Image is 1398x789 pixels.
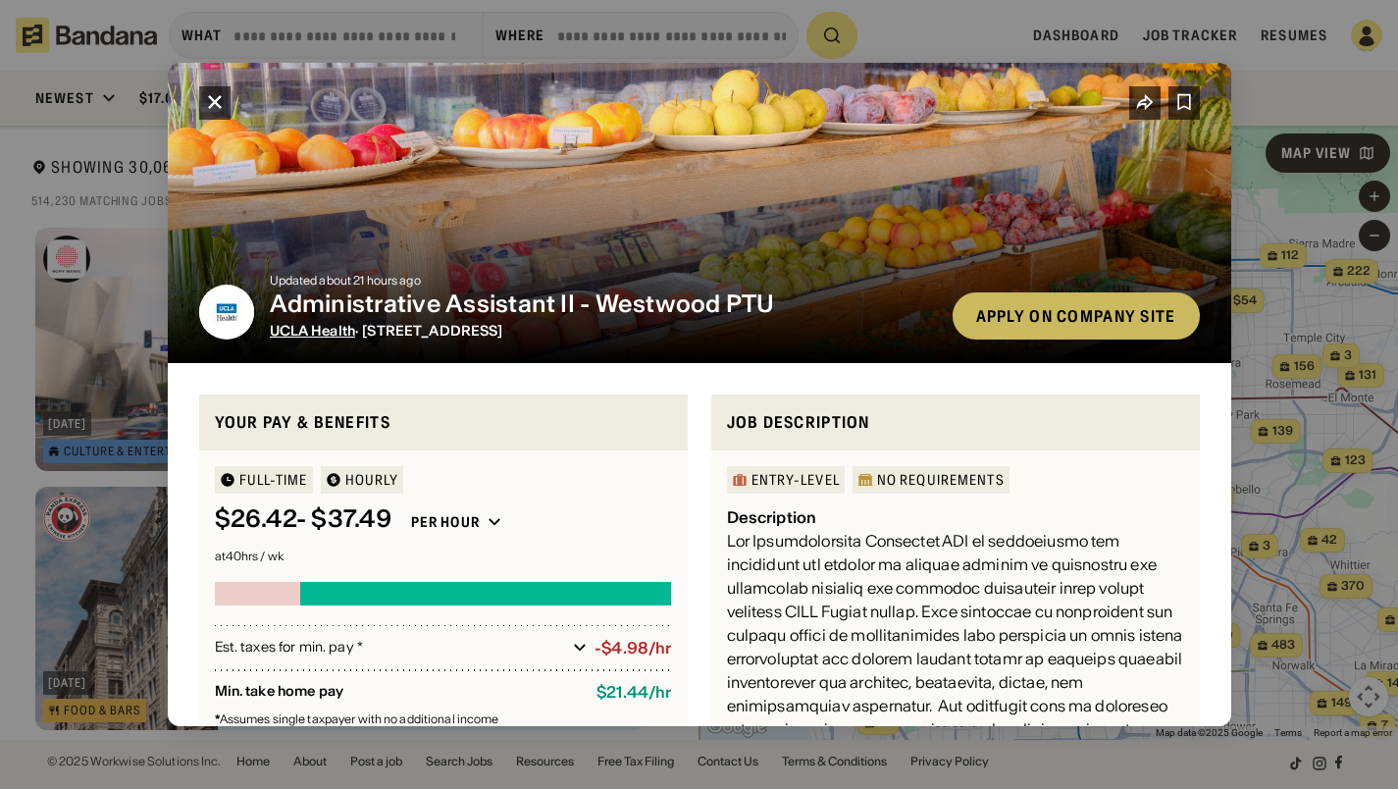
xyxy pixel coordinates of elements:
[215,713,672,725] div: Assumes single taxpayer with no additional income
[215,683,582,702] div: Min. take home pay
[596,683,671,702] div: $ 21.44 / hr
[727,410,1184,435] div: Job Description
[270,323,937,340] div: · [STREET_ADDRESS]
[411,513,480,531] div: Per hour
[270,275,937,287] div: Updated about 21 hours ago
[215,410,672,435] div: Your pay & benefits
[215,505,391,534] div: $ 26.42 - $37.49
[215,551,672,562] div: at 40 hrs / wk
[215,638,566,657] div: Est. taxes for min. pay *
[239,473,308,487] div: Full-time
[199,285,254,340] img: UCLA Health logo
[976,308,1176,324] div: Apply on company site
[270,290,937,319] div: Administrative Assistant II - Westwood PTU
[595,639,671,657] div: -$4.98/hr
[727,507,817,527] div: Description
[877,473,1005,487] div: No Requirements
[751,473,840,487] div: Entry-Level
[345,473,399,487] div: HOURLY
[270,322,356,340] span: UCLA Health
